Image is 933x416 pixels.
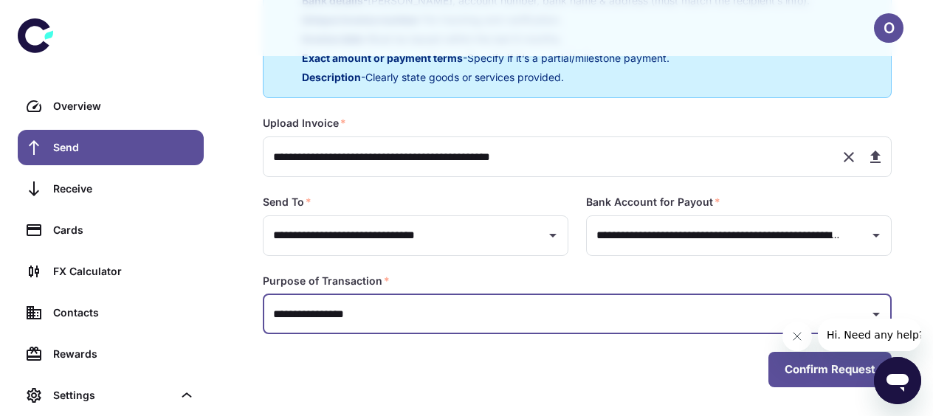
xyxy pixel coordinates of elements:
[782,322,812,351] iframe: Close message
[53,98,195,114] div: Overview
[18,89,204,124] a: Overview
[302,71,361,83] span: Description
[302,69,810,86] p: - Clearly state goods or services provided.
[866,225,886,246] button: Open
[263,116,346,131] label: Upload Invoice
[53,222,195,238] div: Cards
[543,225,563,246] button: Open
[263,274,390,288] label: Purpose of Transaction
[18,336,204,372] a: Rewards
[9,10,106,22] span: Hi. Need any help?
[18,212,204,248] a: Cards
[263,195,311,209] label: Send To
[874,13,903,43] button: O
[53,181,195,197] div: Receive
[53,346,195,362] div: Rewards
[302,50,810,66] p: - Specify if it’s a partial/milestone payment.
[18,130,204,165] a: Send
[818,319,921,351] iframe: Message from company
[874,357,921,404] iframe: Button to launch messaging window
[768,352,892,387] button: Confirm Request
[53,387,173,403] div: Settings
[18,295,204,330] a: Contacts
[53,263,195,280] div: FX Calculator
[18,171,204,207] a: Receive
[18,378,204,413] div: Settings
[866,304,886,325] button: Open
[18,254,204,289] a: FX Calculator
[302,52,463,64] span: Exact amount or payment terms
[53,139,195,156] div: Send
[586,195,720,209] label: Bank Account for Payout
[53,305,195,321] div: Contacts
